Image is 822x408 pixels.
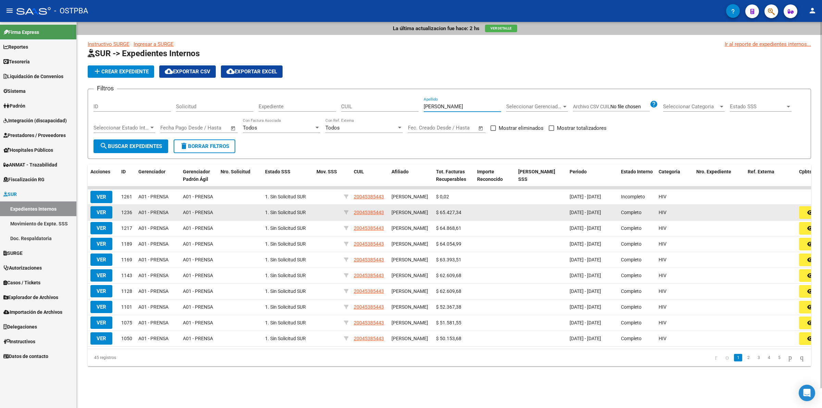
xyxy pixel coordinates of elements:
[391,336,428,341] span: [PERSON_NAME]
[183,194,213,199] span: A01 - PRENSA
[391,210,428,215] span: [PERSON_NAME]
[183,304,213,310] span: A01 - PRENSA
[218,164,262,187] datatable-header-cell: Nro. Solicitud
[573,104,610,109] span: Archivo CSV CUIL
[354,225,384,231] span: 20045385443
[621,320,642,325] span: Completo
[88,65,154,78] button: Crear Expediente
[97,288,106,294] span: VER
[229,124,237,132] button: Open calendar
[506,103,562,110] span: Seleccionar Gerenciador
[775,354,783,361] a: 5
[183,241,213,247] span: A01 - PRENSA
[265,273,306,278] span: 1. Sin Solicitud SUR
[754,352,764,363] li: page 3
[88,49,200,58] span: SUR -> Expedientes Internos
[765,354,773,361] a: 4
[570,320,601,325] span: [DATE] - [DATE]
[755,354,763,361] a: 3
[221,169,250,174] span: Nro. Solicitud
[183,257,213,262] span: A01 - PRENSA
[351,164,389,187] datatable-header-cell: CUIL
[567,164,618,187] datatable-header-cell: Periodo
[265,194,306,199] span: 1. Sin Solicitud SUR
[621,210,642,215] span: Completo
[3,58,30,65] span: Tesorería
[138,336,169,341] span: A01 - PRENSA
[226,67,235,75] mat-icon: cloud_download
[433,164,474,187] datatable-header-cell: Tot. Facturas Recuperables
[183,210,213,215] span: A01 - PRENSA
[90,254,112,266] button: VER
[3,43,28,51] span: Reportes
[138,169,165,174] span: Gerenciador
[436,194,449,199] span: $ 0,02
[121,169,126,174] span: ID
[696,169,731,174] span: Nro. Expediente
[97,241,106,247] span: VER
[393,25,480,32] p: La última actualizacion fue hace: 2 hs
[391,320,428,325] span: [PERSON_NAME]
[354,320,384,325] span: 20045385443
[3,117,67,124] span: Integración (discapacidad)
[725,40,811,48] a: Ir al reporte de expedientes internos...
[121,210,132,215] span: 1236
[389,164,433,187] datatable-header-cell: Afiliado
[712,354,720,361] a: go to first page
[97,225,106,231] span: VER
[570,225,601,231] span: [DATE] - [DATE]
[97,194,106,200] span: VER
[90,301,112,313] button: VER
[659,169,680,174] span: Categoria
[570,169,587,174] span: Periodo
[3,28,39,36] span: Firma Express
[744,354,752,361] a: 2
[621,304,642,310] span: Completo
[94,125,149,131] span: Seleccionar Estado Interno
[3,338,35,345] span: Instructivos
[499,124,544,132] span: Mostrar eliminados
[3,87,26,95] span: Sistema
[138,225,169,231] span: A01 - PRENSA
[436,241,461,247] span: $ 64.054,99
[570,210,601,215] span: [DATE] - [DATE]
[90,285,112,297] button: VER
[121,194,132,199] span: 1261
[93,69,149,75] span: Crear Expediente
[659,225,667,231] span: HIV
[659,273,667,278] span: HIV
[477,169,503,182] span: Importe Reconocido
[785,354,795,361] a: go to next page
[570,304,601,310] span: [DATE] - [DATE]
[93,67,101,75] mat-icon: add
[621,257,642,262] span: Completo
[570,273,601,278] span: [DATE] - [DATE]
[722,354,732,361] a: go to previous page
[391,225,428,231] span: [PERSON_NAME]
[97,304,106,310] span: VER
[354,336,384,341] span: 20045385443
[265,225,306,231] span: 1. Sin Solicitud SUR
[557,124,607,132] span: Mostrar totalizadores
[354,241,384,247] span: 20045385443
[90,238,112,250] button: VER
[265,288,306,294] span: 1. Sin Solicitud SUR
[748,169,774,174] span: Ref. Externa
[659,304,667,310] span: HIV
[436,210,461,215] span: $ 65.427,34
[650,100,658,108] mat-icon: help
[354,169,364,174] span: CUIL
[183,336,213,341] span: A01 - PRENSA
[743,352,754,363] li: page 2
[436,273,461,278] span: $ 62.609,68
[100,142,108,150] mat-icon: search
[138,194,169,199] span: A01 - PRENSA
[354,257,384,262] span: 20045385443
[97,320,106,326] span: VER
[265,304,306,310] span: 1. Sin Solicitud SUR
[570,336,601,341] span: [DATE] - [DATE]
[618,164,656,187] datatable-header-cell: Estado Interno
[391,288,428,294] span: [PERSON_NAME]
[183,225,213,231] span: A01 - PRENSA
[354,210,384,215] span: 20045385443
